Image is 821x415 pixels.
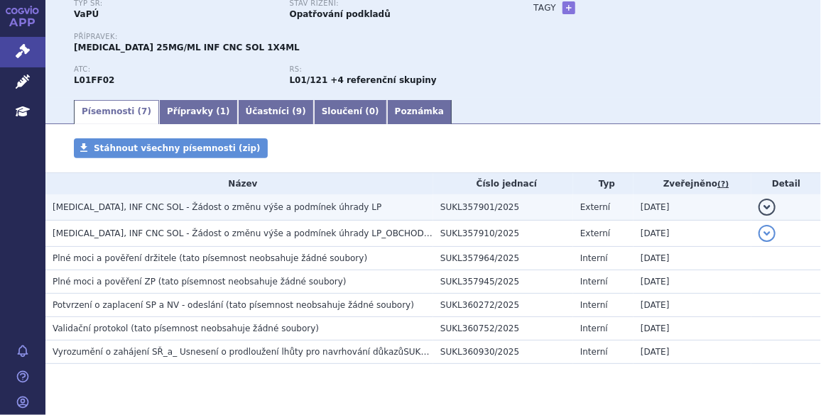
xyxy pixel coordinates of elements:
[141,106,147,116] span: 7
[634,221,751,247] td: [DATE]
[433,173,573,194] th: Číslo jednací
[74,138,268,158] a: Stáhnout všechny písemnosti (zip)
[53,202,381,212] span: KEYTRUDA, INF CNC SOL - Žádost o změnu výše a podmínek úhrady LP
[580,228,610,238] span: Externí
[387,100,452,124] a: Poznámka
[751,173,821,194] th: Detail
[580,277,608,287] span: Interní
[53,228,480,238] span: KEYTRUDA, INF CNC SOL - Žádost o změnu výše a podmínek úhrady LP_OBCHODNÍ TAJEMSTVÍ
[53,300,223,310] span: Potvrzení o zaplacení SP a NV - odeslání
[290,65,491,74] p: RS:
[226,300,414,310] span: (tato písemnost neobsahuje žádné soubory)
[634,247,751,270] td: [DATE]
[331,75,437,85] strong: +4 referenční skupiny
[580,323,608,333] span: Interní
[433,247,573,270] td: SUKL357964/2025
[94,143,261,153] span: Stáhnout všechny písemnosti (zip)
[53,277,156,287] span: Plné moci a pověření ZP
[433,194,573,221] td: SUKL357901/2025
[296,106,302,116] span: 9
[433,221,573,247] td: SUKL357910/2025
[74,65,276,74] p: ATC:
[634,294,751,317] td: [DATE]
[290,9,391,19] strong: Opatřování podkladů
[580,300,608,310] span: Interní
[759,225,776,242] button: detail
[159,100,238,124] a: Přípravky (1)
[433,317,573,341] td: SUKL360752/2025
[580,347,608,357] span: Interní
[433,270,573,294] td: SUKL357945/2025
[45,173,433,194] th: Název
[433,294,573,317] td: SUKL360272/2025
[433,341,573,364] td: SUKL360930/2025
[74,9,99,19] strong: VaPÚ
[717,179,729,189] abbr: (?)
[290,75,328,85] strong: pembrolizumab
[314,100,387,124] a: Sloučení (0)
[369,106,375,116] span: 0
[634,270,751,294] td: [DATE]
[53,347,488,357] span: Vyrozumění o zahájení SŘ_a_ Usnesení o prodloužení lhůty pro navrhování důkazůSUKLS357901/2025
[580,202,610,212] span: Externí
[74,100,159,124] a: Písemnosti (7)
[238,100,314,124] a: Účastníci (9)
[131,323,319,333] span: (tato písemnost neobsahuje žádné soubory)
[634,317,751,341] td: [DATE]
[220,106,226,116] span: 1
[74,43,300,52] span: [MEDICAL_DATA] 25MG/ML INF CNC SOL 1X4ML
[634,194,751,221] td: [DATE]
[53,323,129,333] span: Validační protokol
[634,173,751,194] th: Zveřejněno
[562,1,575,14] a: +
[74,33,505,41] p: Přípravek:
[53,253,177,263] span: Plné moci a pověření držitele
[74,75,114,85] strong: PEMBROLIZUMAB
[634,341,751,364] td: [DATE]
[179,253,367,263] span: (tato písemnost neobsahuje žádné soubory)
[573,173,634,194] th: Typ
[759,199,776,216] button: detail
[580,253,608,263] span: Interní
[158,277,347,287] span: (tato písemnost neobsahuje žádné soubory)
